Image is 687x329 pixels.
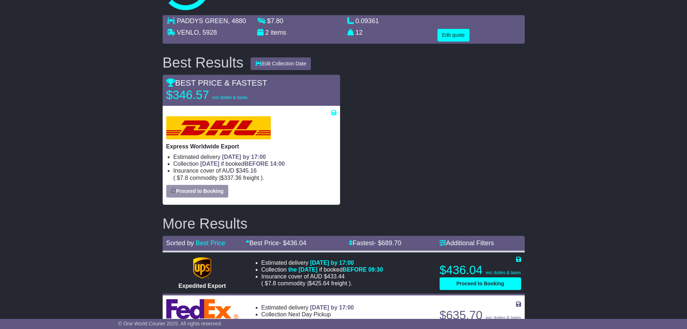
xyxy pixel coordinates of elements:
[440,277,521,290] button: Proceed to Booking
[193,257,211,279] img: UPS (new): Expedited Export
[200,161,219,167] span: [DATE]
[159,55,247,70] div: Best Results
[312,280,330,286] span: 425.64
[343,267,367,273] span: BEFORE
[270,161,285,167] span: 14:00
[261,304,431,311] li: Estimated delivery
[180,175,188,181] span: 7.8
[261,311,431,318] li: Collection
[173,153,336,160] li: Estimated delivery
[261,318,345,325] span: Insurance cover of AUD $
[222,154,266,160] span: [DATE] by 17:00
[163,216,525,231] h2: More Results
[261,266,431,273] li: Collection
[166,143,336,150] p: Express Worldwide Export
[382,239,401,247] span: 689.70
[356,17,379,25] span: 0.09361
[166,78,267,87] span: BEST PRICE & FASTEST
[166,185,228,198] button: Proceed to Booking
[440,239,494,247] a: Additional Filters
[245,161,269,167] span: BEFORE
[261,259,431,266] li: Estimated delivery
[307,280,309,286] span: |
[251,57,311,70] button: Edit Collection Date
[175,175,261,181] span: $ $
[349,239,401,247] a: Fastest- $689.70
[261,273,345,280] span: Insurance cover of AUD $
[190,175,217,181] span: Commodity
[288,267,383,273] span: if booked
[331,280,347,286] span: Freight
[356,29,363,36] span: 12
[327,273,345,280] span: 433.44
[166,116,271,139] img: DHL: Express Worldwide Export
[179,283,226,289] span: Expedited Export
[268,280,276,286] span: 7.8
[212,95,247,100] span: exc duties & taxes
[118,321,223,326] span: © One World Courier 2025. All rights reserved.
[228,17,246,25] span: , 4880
[199,29,217,36] span: , 5928
[224,175,242,181] span: 337.36
[310,304,354,311] span: [DATE] by 17:00
[327,318,345,324] span: 630.69
[173,167,257,174] span: Insurance cover of AUD $
[166,299,238,319] img: FedEx Express: International Economy Export
[263,280,349,286] span: $ $
[279,239,307,247] span: - $
[288,311,331,317] span: Next Day Pickup
[288,267,317,273] span: the [DATE]
[271,29,286,36] span: items
[173,160,336,167] li: Collection
[200,161,285,167] span: if booked
[261,280,352,287] span: ( ).
[437,29,470,42] button: Edit quote
[177,17,228,25] span: PADDYS GREEN
[177,29,199,36] span: VENLO
[243,175,259,181] span: Freight
[219,175,221,181] span: |
[486,315,521,320] span: exc duties & taxes
[440,308,521,322] p: $635.70
[368,267,383,273] span: 09:30
[196,239,225,247] a: Best Price
[440,263,521,277] p: $436.04
[271,17,283,25] span: 7.80
[166,88,256,102] p: $346.57
[173,174,264,181] span: ( ).
[265,29,269,36] span: 2
[486,270,521,275] span: exc duties & taxes
[287,239,307,247] span: 436.04
[278,280,305,286] span: Commodity
[246,239,307,247] a: Best Price- $436.04
[267,17,283,25] span: $
[166,239,194,247] span: Sorted by
[374,239,401,247] span: - $
[310,260,354,266] span: [DATE] by 17:00
[239,168,257,174] span: 345.16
